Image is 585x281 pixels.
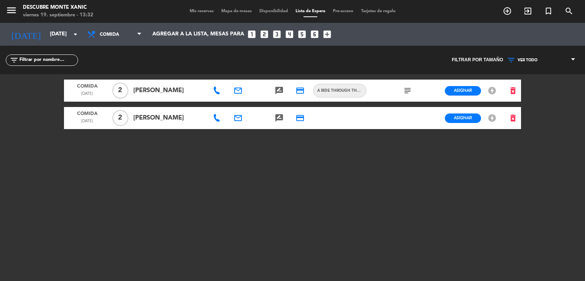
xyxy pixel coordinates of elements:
[6,26,46,43] i: [DATE]
[275,113,284,123] i: rate_review
[256,9,292,13] span: Disponibilidad
[503,6,512,16] i: add_circle_outline
[564,6,574,16] i: search
[285,29,294,39] i: looks_4
[112,110,128,126] span: 2
[505,112,521,125] button: delete_forever
[297,29,307,39] i: looks_5
[112,83,128,99] span: 2
[518,58,537,62] span: VER TODO
[523,6,532,16] i: exit_to_app
[485,113,499,123] button: offline_bolt
[313,88,366,94] span: A ride through the Vineyards of [PERSON_NAME]
[508,113,518,123] i: delete_forever
[67,118,107,128] span: [DATE]
[487,86,497,95] i: offline_bolt
[310,29,320,39] i: looks_6
[233,113,243,123] i: email
[67,81,107,91] span: Comida
[6,5,17,16] i: menu
[23,11,93,19] div: viernes 19. septiembre - 13:32
[71,30,80,39] i: arrow_drop_down
[272,29,282,39] i: looks_3
[6,5,17,19] button: menu
[485,86,499,96] button: offline_bolt
[296,86,305,95] i: credit_card
[544,6,553,16] i: turned_in_not
[186,9,217,13] span: Mis reservas
[152,31,244,37] span: Agregar a la lista, mesas para
[10,56,19,65] i: filter_list
[23,4,93,11] div: Descubre Monte Xanic
[100,27,136,42] span: Comida
[322,29,332,39] i: add_box
[233,86,243,95] i: email
[452,56,503,64] span: Filtrar por tamaño
[259,29,269,39] i: looks_two
[454,88,472,93] span: Asignar
[133,86,205,96] span: [PERSON_NAME]
[487,113,497,123] i: offline_bolt
[296,113,305,123] i: credit_card
[292,9,329,13] span: Lista de Espera
[247,29,257,39] i: looks_one
[357,9,400,13] span: Tarjetas de regalo
[19,56,78,64] input: Filtrar por nombre...
[445,86,481,96] button: Asignar
[217,9,256,13] span: Mapa de mesas
[454,115,472,121] span: Asignar
[508,86,518,95] i: delete_forever
[275,86,284,95] i: rate_review
[133,113,205,123] span: [PERSON_NAME]
[67,91,107,101] span: [DATE]
[403,86,412,95] i: subject
[505,84,521,97] button: delete_forever
[445,113,481,123] button: Asignar
[329,9,357,13] span: Pre-acceso
[67,109,107,118] span: Comida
